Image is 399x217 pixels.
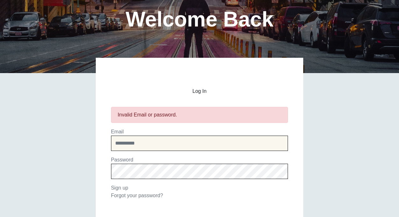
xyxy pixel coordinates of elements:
[111,129,124,134] label: Email
[111,193,163,198] a: Forgot your password?
[111,157,133,162] label: Password
[111,185,128,191] a: Sign up
[111,88,288,94] h2: Log In
[118,111,282,119] div: Invalid Email or password.
[126,9,274,30] h1: Welcome Back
